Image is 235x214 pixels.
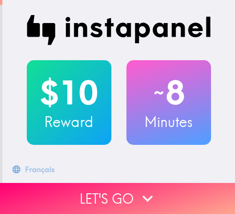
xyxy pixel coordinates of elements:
h2: 8 [126,73,211,112]
button: Français [10,160,58,179]
img: Instapanel [27,15,211,45]
h3: Reward [27,112,111,132]
h3: Minutes [126,112,211,132]
span: ~ [152,79,165,107]
h2: $10 [27,73,111,112]
div: Français [25,163,55,176]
